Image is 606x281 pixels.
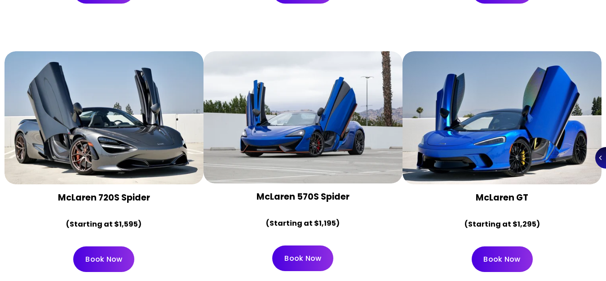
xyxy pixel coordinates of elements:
[73,246,134,272] a: Book Now
[257,191,349,203] strong: McLaren 570S Spider
[464,219,540,229] strong: (Starting at $1,295)
[476,192,528,204] strong: McLaren GT
[266,218,340,228] strong: (Starting at $1,195)
[58,192,150,204] strong: McLaren 720S Spider
[66,219,142,229] strong: (Starting at $1,595)
[472,246,533,272] a: Book Now
[272,245,333,271] a: Book Now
